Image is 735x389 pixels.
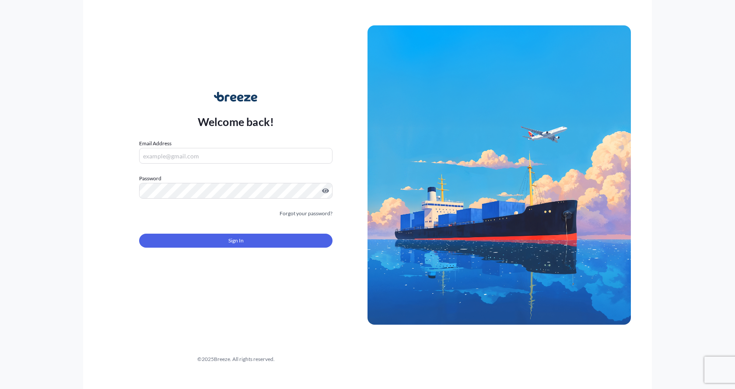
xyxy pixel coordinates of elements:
[104,355,367,364] div: © 2025 Breeze. All rights reserved.
[280,209,332,218] a: Forgot your password?
[198,115,274,129] p: Welcome back!
[322,187,329,194] button: Show password
[228,236,244,245] span: Sign In
[139,174,332,183] label: Password
[139,234,332,248] button: Sign In
[367,25,631,325] img: Ship illustration
[139,148,332,164] input: example@gmail.com
[139,139,171,148] label: Email Address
